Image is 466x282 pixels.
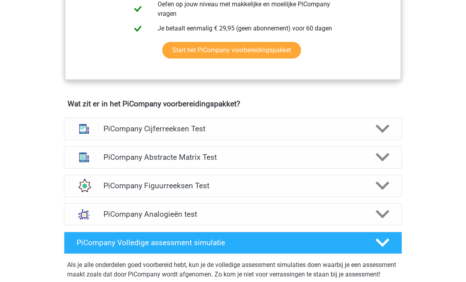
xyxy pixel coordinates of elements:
[74,204,94,225] img: analogieen
[61,175,405,197] a: figuurreeksen PiCompany Figuurreeksen Test
[74,148,94,168] img: abstracte matrices
[61,147,405,169] a: abstracte matrices PiCompany Abstracte Matrix Test
[162,42,301,59] a: Start het PiCompany voorbereidingspakket
[103,153,362,162] h4: PiCompany Abstracte Matrix Test
[74,176,94,197] img: figuurreeksen
[61,204,405,226] a: analogieen PiCompany Analogieën test
[103,182,362,191] h4: PiCompany Figuurreeksen Test
[61,118,405,140] a: cijferreeksen PiCompany Cijferreeksen Test
[68,100,398,109] h4: Wat zit er in het PiCompany voorbereidingspakket?
[103,125,362,134] h4: PiCompany Cijferreeksen Test
[61,232,405,254] a: PiCompany Volledige assessment simulatie
[74,119,94,140] img: cijferreeksen
[103,210,362,219] h4: PiCompany Analogieën test
[77,238,363,248] h4: PiCompany Volledige assessment simulatie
